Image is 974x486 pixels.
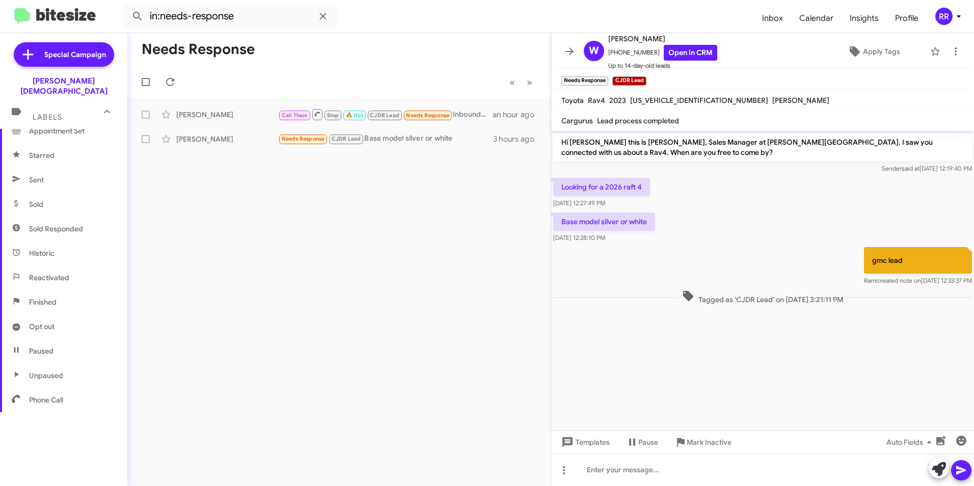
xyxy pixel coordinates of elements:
span: Labels [33,113,62,122]
span: Appointment Set [29,126,85,136]
div: [PERSON_NAME] [176,110,278,120]
div: RR [935,8,953,25]
span: Tagged as 'CJDR Lead' on [DATE] 3:21:11 PM [678,290,847,305]
span: Pause [638,433,658,451]
span: 🔥 Hot [346,112,363,119]
small: Needs Response [561,76,608,86]
span: Unpaused [29,370,63,381]
span: Special Campaign [44,49,106,60]
a: Profile [887,4,927,33]
input: Search [123,4,337,29]
button: Previous [503,72,521,93]
span: Templates [559,433,610,451]
span: Phone Call [29,395,63,405]
button: Pause [618,433,666,451]
button: RR [927,8,963,25]
span: Needs Response [406,112,449,119]
span: » [527,76,532,89]
a: Inbox [754,4,791,33]
span: Lead process completed [597,116,679,125]
p: Looking for a 2026 raft 4 [553,178,650,196]
span: Historic [29,248,55,258]
span: Paused [29,346,53,356]
span: Sold [29,199,43,209]
span: Rav4 [588,96,605,105]
span: Call Them [282,112,308,119]
span: W [589,43,599,59]
span: Needs Response [282,136,325,142]
button: Apply Tags [822,42,925,61]
span: Sent [29,175,44,185]
span: Reactivated [29,273,69,283]
a: Open in CRM [664,45,717,61]
small: CJDR Lead [612,76,646,86]
span: Stop [327,112,339,119]
p: Hi [PERSON_NAME] this is [PERSON_NAME], Sales Manager at [PERSON_NAME][GEOGRAPHIC_DATA]. I saw yo... [553,133,972,161]
span: Toyota [561,96,584,105]
span: Cargurus [561,116,593,125]
p: gmc lead [864,247,972,274]
span: [US_VEHICLE_IDENTIFICATION_NUMBER] [630,96,768,105]
span: 2023 [609,96,626,105]
span: CJDR Lead [370,112,399,119]
span: Starred [29,150,55,160]
span: [PERSON_NAME] [608,33,717,45]
h1: Needs Response [142,41,255,58]
span: Opt out [29,321,55,332]
div: [PERSON_NAME] [176,134,278,144]
span: « [509,76,515,89]
a: Special Campaign [14,42,114,67]
span: Sender [DATE] 12:19:40 PM [882,165,972,172]
button: Templates [551,433,618,451]
span: Auto Fields [886,433,935,451]
span: Apply Tags [863,42,900,61]
span: [PHONE_NUMBER] [608,45,717,61]
span: Sold Responded [29,224,83,234]
div: Base model silver or white [278,133,493,145]
span: Finished [29,297,57,307]
div: Inbound Call [278,108,493,121]
span: Mark Inactive [687,433,732,451]
button: Auto Fields [878,433,943,451]
span: said at [902,165,919,172]
span: [DATE] 12:28:10 PM [553,234,605,241]
p: Base model silver or white [553,212,655,231]
a: Insights [842,4,887,33]
span: [PERSON_NAME] [772,96,829,105]
div: 3 hours ago [493,134,543,144]
nav: Page navigation example [504,72,538,93]
span: created note on [877,277,921,284]
a: Calendar [791,4,842,33]
span: Rami [DATE] 12:33:37 PM [864,277,972,284]
button: Mark Inactive [666,433,740,451]
span: Up to 14-day-old leads [608,61,717,71]
button: Next [521,72,538,93]
span: CJDR Lead [332,136,361,142]
div: an hour ago [493,110,543,120]
span: [DATE] 12:27:49 PM [553,199,605,207]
